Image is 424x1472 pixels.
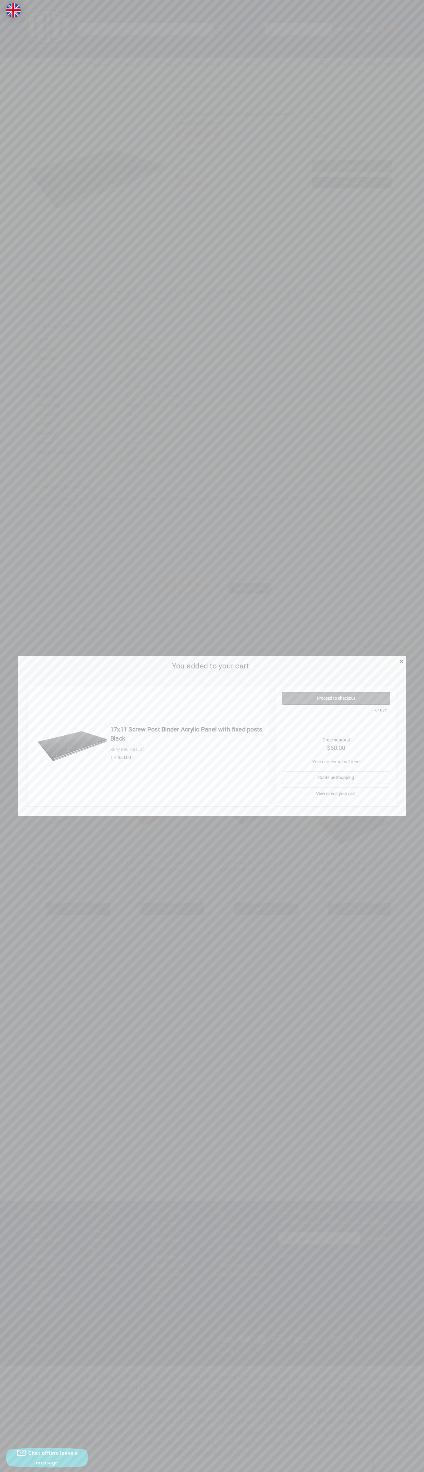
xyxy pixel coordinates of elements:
[282,737,390,752] div: Order subtotal
[37,711,107,781] img: 17x11 Screw Post Binder Acrylic Panel with fixed posts Black
[398,658,405,664] a: Close
[282,743,390,752] strong: $50.00
[282,707,390,713] p: -- or use --
[282,759,390,765] p: Your cart contains 1 item
[28,660,393,672] h2: You added to your cart
[110,746,263,753] div: Ruby Paulina LLC.
[110,754,263,761] div: 1 × $50.00
[110,725,263,743] h4: 17x11 Screw Post Binder Acrylic Panel with fixed posts Black
[28,1450,78,1466] span: Chat offline leave a message
[282,771,390,784] a: Continue Shopping
[282,787,390,800] a: View or edit your cart
[282,692,390,705] a: Proceed to checkout
[282,715,390,728] iframe: PayPal-paypal
[374,1456,424,1472] iframe: Google Customer Reviews
[399,657,403,666] span: ×
[6,3,21,18] img: duty and tax information for United Kingdom
[6,1448,88,1467] button: Chat offline leave a message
